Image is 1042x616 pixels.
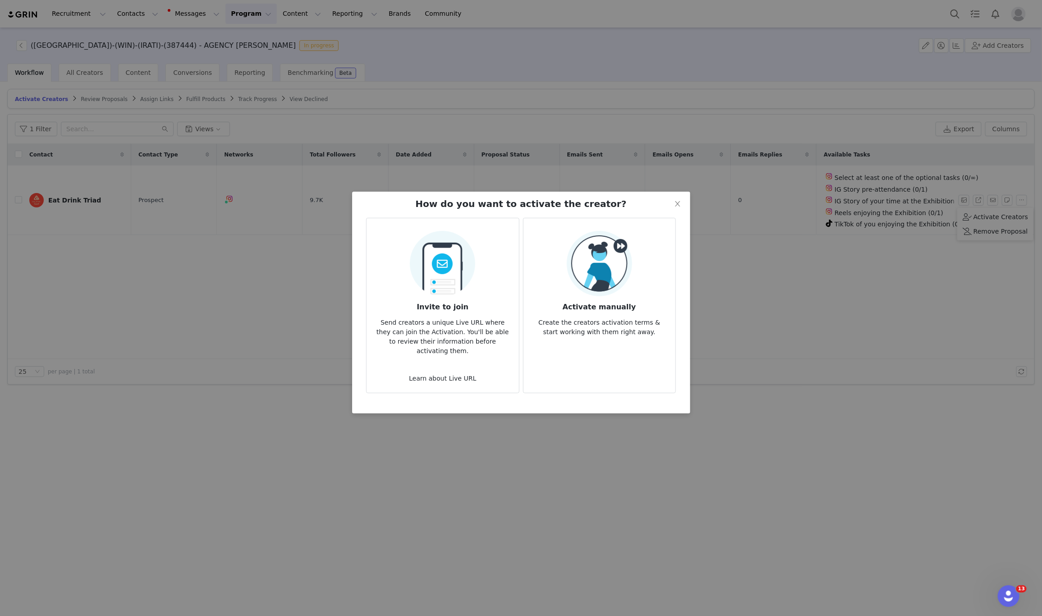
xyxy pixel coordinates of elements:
[531,296,668,313] h3: Activate manually
[409,375,476,382] a: Learn about Live URL
[415,197,626,211] h2: How do you want to activate the creator?
[374,296,511,313] h3: Invite to join
[410,225,475,296] img: Send Email
[374,313,511,356] p: Send creators a unique Live URL where they can join the Activation. You'll be able to review thei...
[674,200,681,207] i: icon: close
[1016,585,1027,593] span: 13
[998,585,1019,607] iframe: Intercom live chat
[531,313,668,337] p: Create the creators activation terms & start working with them right away.
[665,192,690,217] button: Close
[567,231,632,296] img: Manual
